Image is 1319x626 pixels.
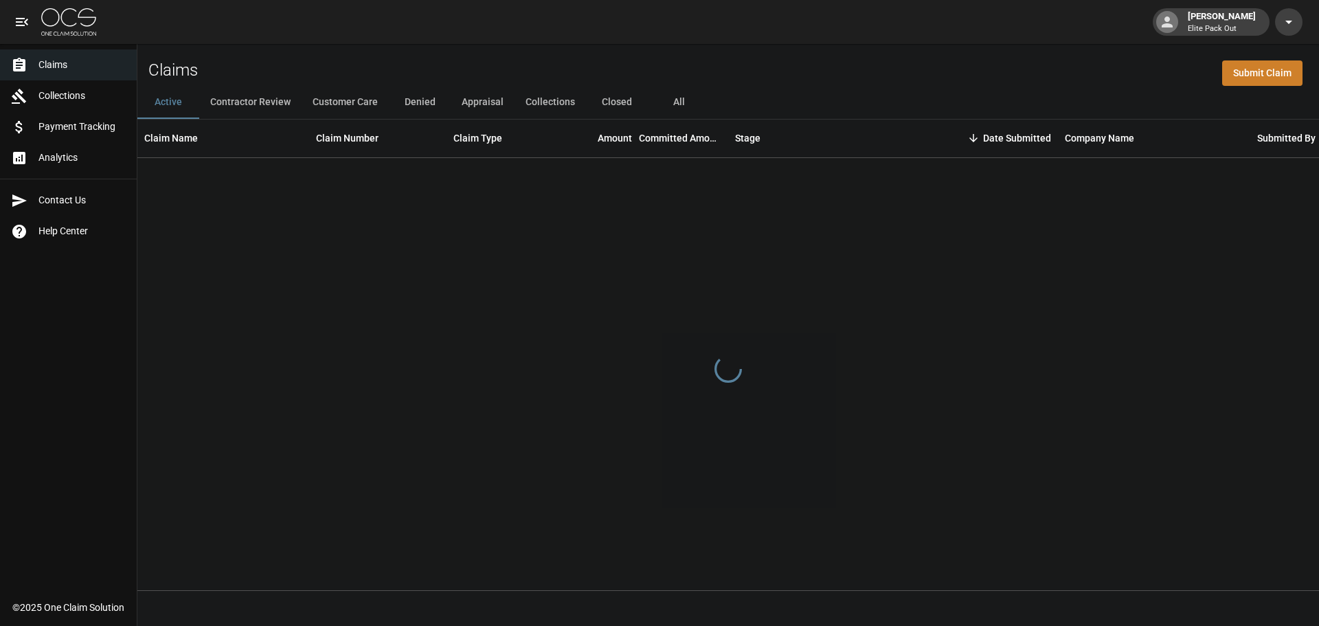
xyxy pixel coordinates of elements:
div: © 2025 One Claim Solution [12,601,124,614]
div: Amount [598,119,632,157]
button: All [648,86,710,119]
div: Amount [550,119,639,157]
div: Claim Name [137,119,309,157]
div: Company Name [1058,119,1250,157]
button: Customer Care [302,86,389,119]
div: Stage [735,119,760,157]
div: Claim Number [309,119,447,157]
span: Contact Us [38,193,126,208]
span: Analytics [38,150,126,165]
h2: Claims [148,60,198,80]
div: Claim Name [144,119,198,157]
button: Active [137,86,199,119]
a: Submit Claim [1222,60,1303,86]
button: Closed [586,86,648,119]
button: Sort [964,128,983,148]
span: Payment Tracking [38,120,126,134]
div: Claim Type [453,119,502,157]
div: Submitted By [1257,119,1316,157]
div: Company Name [1065,119,1134,157]
span: Collections [38,89,126,103]
div: Committed Amount [639,119,728,157]
button: Appraisal [451,86,515,119]
div: Claim Number [316,119,379,157]
div: Date Submitted [934,119,1058,157]
div: Claim Type [447,119,550,157]
div: Stage [728,119,934,157]
img: ocs-logo-white-transparent.png [41,8,96,36]
div: [PERSON_NAME] [1182,10,1261,34]
div: Date Submitted [983,119,1051,157]
button: Contractor Review [199,86,302,119]
div: dynamic tabs [137,86,1319,119]
span: Claims [38,58,126,72]
p: Elite Pack Out [1188,23,1256,35]
span: Help Center [38,224,126,238]
button: open drawer [8,8,36,36]
div: Committed Amount [639,119,721,157]
button: Collections [515,86,586,119]
button: Denied [389,86,451,119]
